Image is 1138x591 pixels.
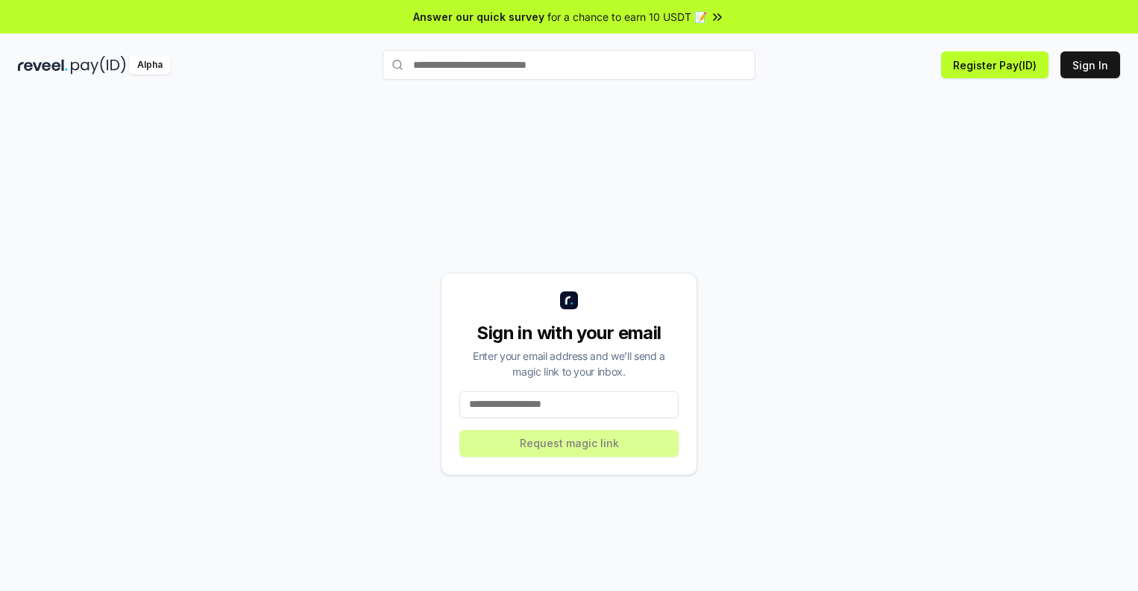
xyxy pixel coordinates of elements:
div: Enter your email address and we’ll send a magic link to your inbox. [459,348,679,379]
span: Answer our quick survey [413,9,544,25]
div: Sign in with your email [459,321,679,345]
button: Register Pay(ID) [941,51,1049,78]
div: Alpha [129,56,171,75]
span: for a chance to earn 10 USDT 📝 [547,9,707,25]
img: logo_small [560,291,578,309]
img: reveel_dark [18,56,68,75]
button: Sign In [1060,51,1120,78]
img: pay_id [71,56,126,75]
